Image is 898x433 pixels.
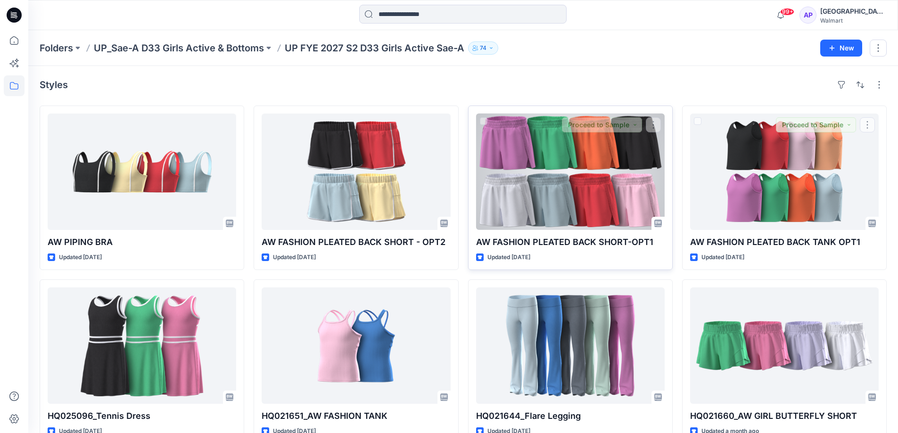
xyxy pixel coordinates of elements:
p: HQ021651_AW FASHION TANK [262,409,450,423]
a: HQ025096_Tennis Dress [48,287,236,404]
p: UP FYE 2027 S2 D33 Girls Active Sae-A [285,41,464,55]
p: 74 [480,43,486,53]
p: Updated [DATE] [487,253,530,262]
a: HQ021660_AW GIRL BUTTERFLY SHORT [690,287,879,404]
a: AW FASHION PLEATED BACK SHORT-OPT1 [476,114,665,230]
button: 74 [468,41,498,55]
p: AW FASHION PLEATED BACK SHORT - OPT2 [262,236,450,249]
p: Updated [DATE] [59,253,102,262]
a: UP_Sae-A D33 Girls Active & Bottoms [94,41,264,55]
p: HQ021644_Flare Legging [476,409,665,423]
span: 99+ [780,8,794,16]
a: HQ021651_AW FASHION TANK [262,287,450,404]
button: New [820,40,862,57]
h4: Styles [40,79,68,90]
div: Walmart [820,17,886,24]
p: AW FASHION PLEATED BACK SHORT-OPT1 [476,236,665,249]
div: AP [799,7,816,24]
p: Updated [DATE] [273,253,316,262]
p: AW PIPING BRA [48,236,236,249]
p: AW FASHION PLEATED BACK TANK OPT1 [690,236,879,249]
a: AW FASHION PLEATED BACK SHORT - OPT2 [262,114,450,230]
p: Updated [DATE] [701,253,744,262]
a: AW FASHION PLEATED BACK TANK OPT1 [690,114,879,230]
a: Folders [40,41,73,55]
div: [GEOGRAPHIC_DATA] [820,6,886,17]
p: HQ021660_AW GIRL BUTTERFLY SHORT [690,409,879,423]
a: HQ021644_Flare Legging [476,287,665,404]
a: AW PIPING BRA [48,114,236,230]
p: HQ025096_Tennis Dress [48,409,236,423]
